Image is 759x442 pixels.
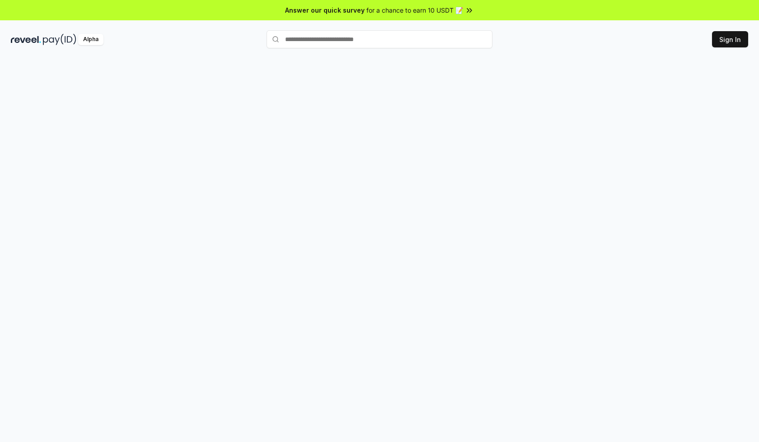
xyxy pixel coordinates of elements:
[366,5,463,15] span: for a chance to earn 10 USDT 📝
[712,31,748,47] button: Sign In
[78,34,103,45] div: Alpha
[285,5,365,15] span: Answer our quick survey
[43,34,76,45] img: pay_id
[11,34,41,45] img: reveel_dark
